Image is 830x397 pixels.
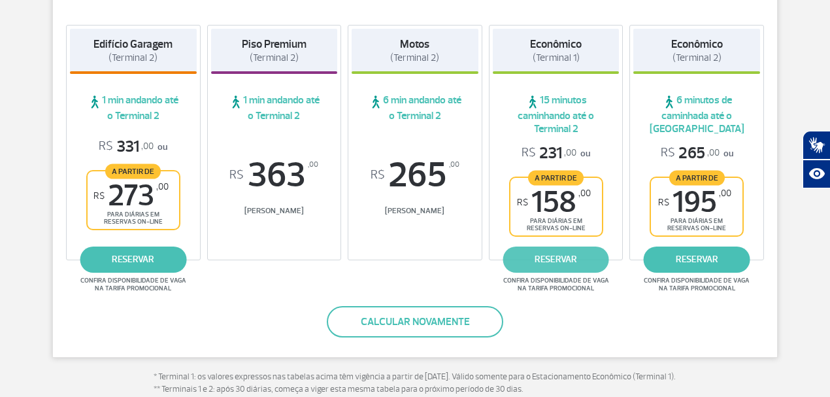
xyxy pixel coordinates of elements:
p: ou [522,143,590,164]
p: ou [99,137,167,157]
sup: R$ [658,197,669,208]
button: Abrir recursos assistivos. [803,160,830,188]
span: (Terminal 2) [390,52,439,64]
span: Confira disponibilidade de vaga na tarifa promocional [642,277,752,292]
p: * Terminal 1: os valores expressos nas tabelas acima têm vigência a partir de [DATE]. Válido some... [154,371,676,396]
span: 273 [93,181,169,211]
strong: Edifício Garagem [93,37,173,51]
strong: Econômico [671,37,723,51]
span: (Terminal 2) [250,52,299,64]
span: 363 [211,158,338,193]
sup: R$ [93,190,105,201]
span: (Terminal 1) [533,52,580,64]
p: ou [661,143,733,164]
span: para diárias em reservas on-line [522,217,591,232]
sup: ,00 [719,188,731,199]
span: 231 [522,143,576,164]
span: A partir de [105,164,161,179]
span: 6 minutos de caminhada até o [GEOGRAPHIC_DATA] [633,94,760,135]
a: reservar [644,247,750,273]
span: 15 minutos caminhando até o Terminal 2 [493,94,620,135]
sup: R$ [371,168,385,182]
span: 1 min andando até o Terminal 2 [70,94,197,122]
span: Confira disponibilidade de vaga na tarifa promocional [78,277,188,292]
span: [PERSON_NAME] [352,206,478,216]
sup: ,00 [156,181,169,192]
span: 6 min andando até o Terminal 2 [352,94,478,122]
div: Plugin de acessibilidade da Hand Talk. [803,131,830,188]
span: Confira disponibilidade de vaga na tarifa promocional [501,277,611,292]
span: 265 [661,143,720,164]
span: (Terminal 2) [108,52,158,64]
span: 331 [99,137,154,157]
sup: R$ [517,197,528,208]
span: (Terminal 2) [672,52,722,64]
strong: Piso Premium [242,37,307,51]
a: reservar [80,247,186,273]
button: Abrir tradutor de língua de sinais. [803,131,830,160]
sup: ,00 [308,158,318,172]
span: para diárias em reservas on-line [99,211,168,226]
span: A partir de [669,170,725,185]
button: Calcular novamente [327,306,503,337]
strong: Motos [400,37,429,51]
span: 158 [517,188,591,217]
span: [PERSON_NAME] [211,206,338,216]
span: A partir de [528,170,584,185]
sup: R$ [229,168,244,182]
span: 195 [658,188,731,217]
strong: Econômico [530,37,582,51]
span: 265 [352,158,478,193]
span: para diárias em reservas on-line [662,217,731,232]
a: reservar [503,247,609,273]
sup: ,00 [578,188,591,199]
sup: ,00 [449,158,459,172]
span: 1 min andando até o Terminal 2 [211,94,338,122]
